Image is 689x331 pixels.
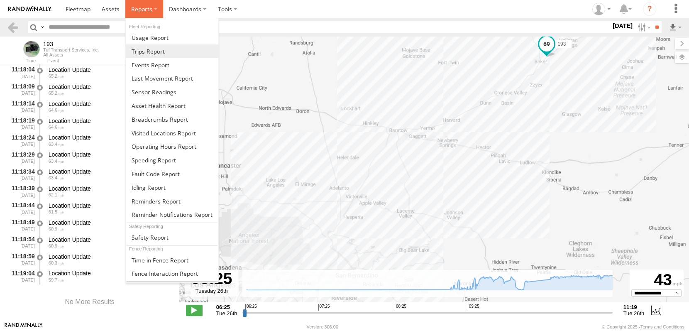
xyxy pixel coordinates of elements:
div: Time [7,59,36,63]
div: Event [47,59,179,63]
div: Location Update [49,83,171,91]
strong: 06:25 [216,304,237,310]
img: rand-logo.svg [8,6,51,12]
div: 11:18:34 [DATE] [7,167,36,182]
a: Visit our Website [5,323,43,331]
span: 60.3 [49,260,64,265]
span: 63.4 [49,159,64,164]
a: Full Events Report [126,58,218,72]
div: Location Update [49,151,171,158]
a: Fleet Speed Report [126,153,218,167]
label: [DATE] [611,21,634,30]
a: Terms and Conditions [640,324,684,329]
div: Location Update [49,117,171,125]
a: Fence Interaction Report [126,267,218,280]
div: Location Update [49,168,171,175]
span: 07:25 [318,304,330,311]
span: 62.1 [49,192,64,197]
div: Location Update [49,219,171,226]
label: Play/Stop [186,305,203,316]
a: Service Reminder Notifications Report [126,208,218,222]
span: 59.7 [49,277,64,282]
span: 60.9 [49,243,64,248]
div: Version: 306.00 [307,324,338,329]
a: Reminders Report [126,194,218,208]
div: Location Update [49,236,171,243]
span: Tue 26th Aug 2025 [216,310,237,316]
div: Location Update [49,270,171,277]
div: Location Update [49,185,171,192]
div: 11:18:39 [DATE] [7,184,36,199]
div: 11:18:19 [DATE] [7,116,36,131]
span: 65.2 [49,74,64,78]
a: Last Movement Report [126,71,218,85]
div: Location Update [49,253,171,260]
a: Breadcrumbs Report [126,113,218,126]
span: 61.5 [49,209,64,214]
a: Idling Report [126,181,218,194]
div: 11:18:04 [DATE] [7,65,36,80]
span: 193 [557,41,566,47]
a: Back to previous Page [7,21,19,33]
div: 11:18:14 [DATE] [7,99,36,114]
label: Export results as... [668,21,682,33]
a: Sensor Readings [126,85,218,99]
span: 08:25 [395,304,406,311]
span: 60.9 [49,226,64,231]
div: 11:18:54 [DATE] [7,235,36,250]
div: Location Update [49,134,171,141]
div: All Assets [43,52,99,57]
span: 64.6 [49,108,64,113]
div: Steven Dutson [589,3,613,15]
a: Asset Health Report [126,99,218,113]
strong: 11:19 [623,304,645,310]
label: Search Filter Options [634,21,652,33]
div: 193 - View Asset History [43,41,99,47]
div: 11:18:44 [DATE] [7,201,36,216]
div: Location Update [49,202,171,209]
div: 11:18:49 [DATE] [7,218,36,233]
i: ? [643,2,656,16]
a: Safety Report [126,230,218,244]
div: Tuf Transport Services, Inc. [43,47,99,52]
div: 11:18:59 [DATE] [7,252,36,267]
span: 64.6 [49,125,64,130]
div: 11:18:29 [DATE] [7,150,36,165]
div: Location Update [49,100,171,108]
div: © Copyright 2025 - [602,324,684,329]
span: 65.2 [49,91,64,96]
div: 11:18:24 [DATE] [7,133,36,148]
a: Fault Code Report [126,167,218,181]
span: 09:25 [468,304,479,311]
div: Location Update [49,66,171,74]
a: Asset Operating Hours Report [126,140,218,153]
div: 11:18:09 [DATE] [7,82,36,97]
span: 63.4 [49,175,64,180]
div: 43 [631,271,682,289]
label: Search Query [39,21,46,33]
a: Visited Locations Report [126,126,218,140]
div: 11:19:04 [DATE] [7,269,36,284]
a: Trips Report [126,44,218,58]
span: 63.4 [49,142,64,147]
span: Tue 26th Aug 2025 [623,310,645,316]
a: Time in Fences Report [126,253,218,267]
a: Usage Report [126,31,218,44]
span: 06:25 [245,304,257,311]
